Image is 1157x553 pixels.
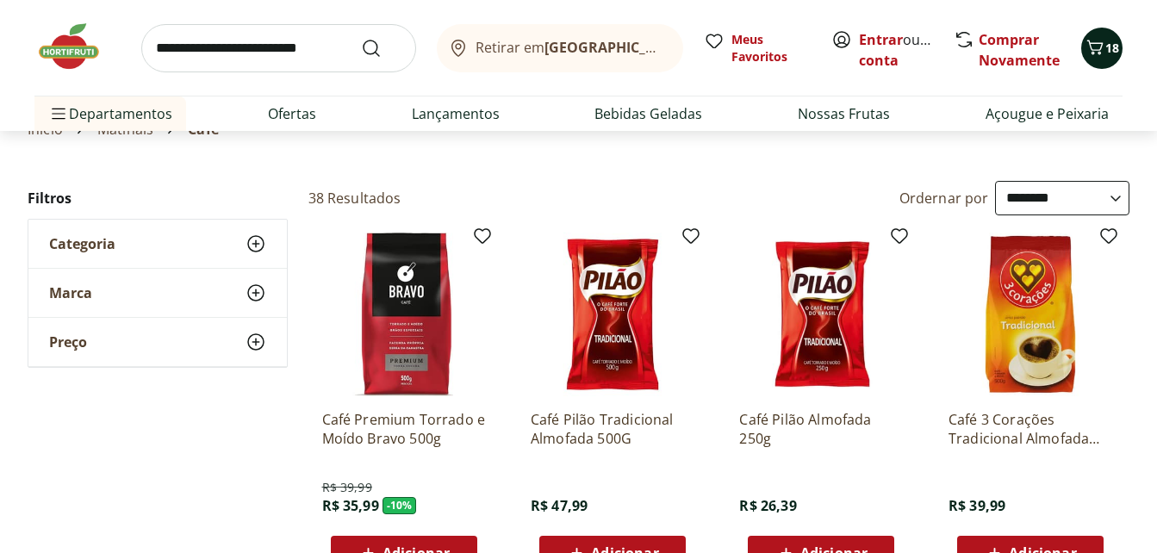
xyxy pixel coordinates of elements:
button: Submit Search [361,38,402,59]
a: Açougue e Peixaria [986,103,1109,124]
h2: Filtros [28,181,288,215]
a: Criar conta [859,30,954,70]
button: Carrinho [1081,28,1123,69]
img: Café 3 Corações Tradicional Almofada 500g [949,233,1112,396]
b: [GEOGRAPHIC_DATA]/[GEOGRAPHIC_DATA] [544,38,835,57]
a: Ofertas [268,103,316,124]
a: Café 3 Corações Tradicional Almofada 500g [949,410,1112,448]
a: Nossas Frutas [798,103,890,124]
a: Bebidas Geladas [594,103,702,124]
span: Departamentos [48,93,172,134]
span: Preço [49,333,87,351]
img: Hortifruti [34,21,121,72]
span: - 10 % [383,497,417,514]
img: Café Pilão Almofada 250g [739,233,903,396]
button: Categoria [28,220,287,268]
span: R$ 35,99 [322,496,379,515]
span: 18 [1105,40,1119,56]
span: R$ 39,99 [949,496,1005,515]
input: search [141,24,416,72]
span: Marca [49,284,92,301]
button: Retirar em[GEOGRAPHIC_DATA]/[GEOGRAPHIC_DATA] [437,24,683,72]
span: Categoria [49,235,115,252]
a: Meus Favoritos [704,31,811,65]
a: Café Pilão Almofada 250g [739,410,903,448]
a: Comprar Novamente [979,30,1060,70]
label: Ordernar por [899,189,989,208]
a: Café Pilão Tradicional Almofada 500G [531,410,694,448]
img: Café Premium Torrado e Moído Bravo 500g [322,233,486,396]
span: Café [188,121,219,137]
span: R$ 26,39 [739,496,796,515]
span: Retirar em [476,40,666,55]
span: R$ 39,99 [322,479,372,496]
a: Matinais [97,121,153,137]
a: Lançamentos [412,103,500,124]
h2: 38 Resultados [308,189,401,208]
button: Preço [28,318,287,366]
button: Menu [48,93,69,134]
a: Café Premium Torrado e Moído Bravo 500g [322,410,486,448]
span: ou [859,29,936,71]
img: Café Pilão Tradicional Almofada 500G [531,233,694,396]
button: Marca [28,269,287,317]
a: Início [28,121,63,137]
span: Meus Favoritos [731,31,811,65]
a: Entrar [859,30,903,49]
span: R$ 47,99 [531,496,588,515]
